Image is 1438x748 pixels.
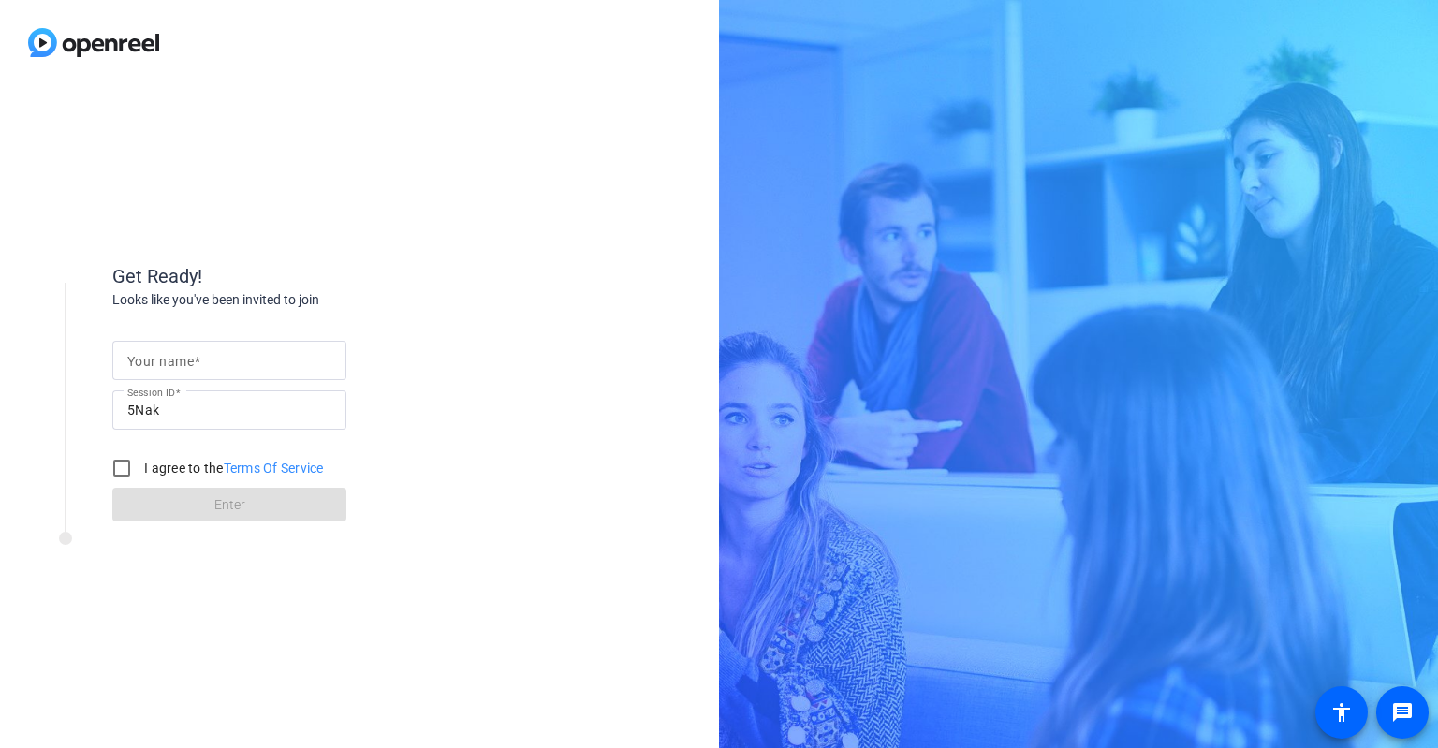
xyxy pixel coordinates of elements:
div: Looks like you've been invited to join [112,290,487,310]
label: I agree to the [140,459,324,477]
mat-icon: message [1391,701,1414,724]
a: Terms Of Service [224,461,324,476]
mat-icon: accessibility [1330,701,1353,724]
mat-label: Session ID [127,387,175,398]
div: Get Ready! [112,262,487,290]
mat-label: Your name [127,354,194,369]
